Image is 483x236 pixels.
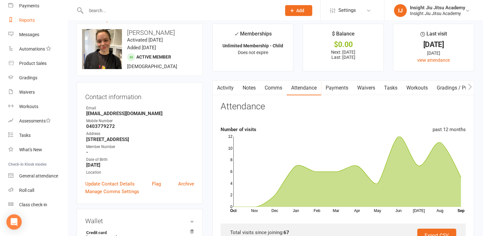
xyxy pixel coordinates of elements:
a: Flag [152,180,161,188]
a: Product Sales [8,56,67,71]
a: Gradings [8,71,67,85]
div: Insight Jiu Jitsu Academy [410,5,465,11]
div: Address [86,131,194,137]
div: Date of Birth [86,157,194,163]
a: Tasks [8,128,67,143]
a: Assessments [8,114,67,128]
a: Notes [238,81,260,95]
div: Insight Jiu Jitsu Academy [410,11,465,16]
strong: - [86,149,194,155]
div: General attendance [19,173,58,178]
time: Added [DATE] [127,45,156,51]
a: Update Contact Details [85,180,135,188]
a: Roll call [8,183,67,198]
a: Class kiosk mode [8,198,67,212]
div: Tasks [19,133,31,138]
div: Product Sales [19,61,47,66]
a: Workouts [402,81,432,95]
div: $ Balance [332,30,355,41]
a: Reports [8,13,67,28]
div: Class check-in [19,202,47,207]
div: [DATE] [399,41,468,48]
h3: Wallet [85,217,194,224]
a: Attendance [287,81,321,95]
button: Add [285,5,312,16]
img: image1738138564.png [82,29,122,69]
div: Reports [19,18,35,23]
div: [DATE] [399,50,468,57]
div: Workouts [19,104,38,109]
a: Waivers [353,81,380,95]
div: Last visit [420,30,447,41]
div: Payments [19,3,39,8]
div: Memberships [234,30,272,42]
a: view attendance [417,58,450,63]
div: Messages [19,32,39,37]
span: [DEMOGRAPHIC_DATA] [127,64,177,69]
div: Member Number [86,144,194,150]
a: Automations [8,42,67,56]
div: Gradings [19,75,37,80]
a: Manage Comms Settings [85,188,139,195]
span: Does not expire [238,50,268,55]
p: Next: [DATE] Last: [DATE] [309,50,378,60]
strong: 0403779272 [86,123,194,129]
div: Location [86,169,194,176]
strong: 67 [283,230,289,235]
a: Comms [260,81,287,95]
div: Automations [19,46,45,51]
div: Roll call [19,188,34,193]
a: What's New [8,143,67,157]
i: ✓ [234,31,238,37]
a: Messages [8,28,67,42]
time: Activated [DATE] [127,37,163,43]
div: $0.00 [309,41,378,48]
div: Mobile Number [86,118,194,124]
div: Open Intercom Messenger [6,214,22,230]
div: past 12 months [433,126,466,133]
strong: [EMAIL_ADDRESS][DOMAIN_NAME] [86,111,194,116]
a: Waivers [8,85,67,99]
h3: Contact information [85,91,194,100]
input: Search... [84,6,277,15]
a: Workouts [8,99,67,114]
span: Settings [338,3,356,18]
strong: [DATE] [86,162,194,168]
div: Email [86,105,194,111]
strong: Unlimited Membership - Child [223,43,283,48]
span: Add [296,8,304,13]
a: Tasks [380,81,402,95]
div: What's New [19,147,42,152]
span: Active member [136,54,171,59]
strong: [STREET_ADDRESS] [86,137,194,142]
strong: Credit card [86,230,191,235]
div: IJ [394,4,407,17]
h3: Attendance [221,102,265,112]
a: Payments [321,81,353,95]
div: Assessments [19,118,51,123]
a: Archive [178,180,194,188]
a: General attendance kiosk mode [8,169,67,183]
strong: Number of visits [221,127,256,132]
a: Activity [213,81,238,95]
h3: [PERSON_NAME] [82,29,197,36]
div: Waivers [19,90,35,95]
